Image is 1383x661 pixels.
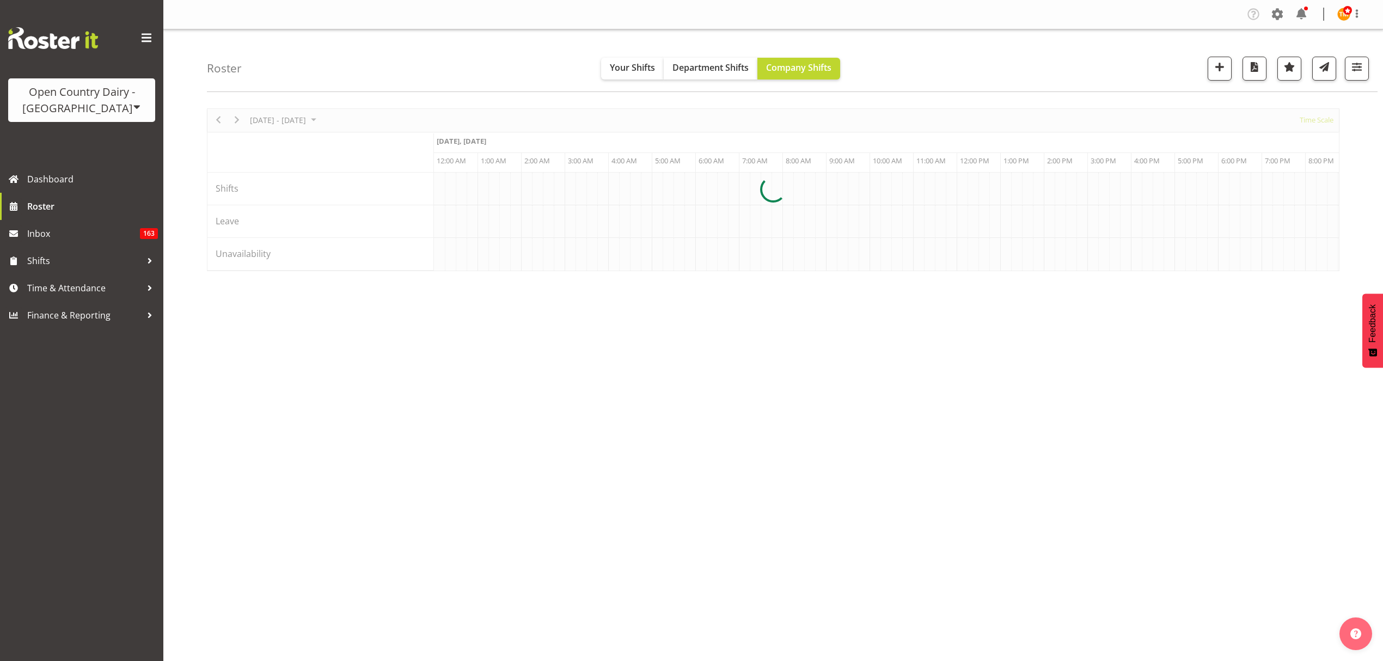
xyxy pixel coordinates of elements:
[610,62,655,74] span: Your Shifts
[1345,57,1369,81] button: Filter Shifts
[27,280,142,296] span: Time & Attendance
[27,225,140,242] span: Inbox
[1368,304,1378,342] span: Feedback
[757,58,840,79] button: Company Shifts
[601,58,664,79] button: Your Shifts
[140,228,158,239] span: 163
[27,253,142,269] span: Shifts
[1208,57,1232,81] button: Add a new shift
[766,62,831,74] span: Company Shifts
[664,58,757,79] button: Department Shifts
[19,84,144,117] div: Open Country Dairy - [GEOGRAPHIC_DATA]
[1312,57,1336,81] button: Send a list of all shifts for the selected filtered period to all rostered employees.
[27,307,142,323] span: Finance & Reporting
[207,62,242,75] h4: Roster
[8,27,98,49] img: Rosterit website logo
[27,198,158,215] span: Roster
[1243,57,1266,81] button: Download a PDF of the roster according to the set date range.
[1337,8,1350,21] img: tim-magness10922.jpg
[672,62,749,74] span: Department Shifts
[1350,628,1361,639] img: help-xxl-2.png
[27,171,158,187] span: Dashboard
[1362,293,1383,368] button: Feedback - Show survey
[1277,57,1301,81] button: Highlight an important date within the roster.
